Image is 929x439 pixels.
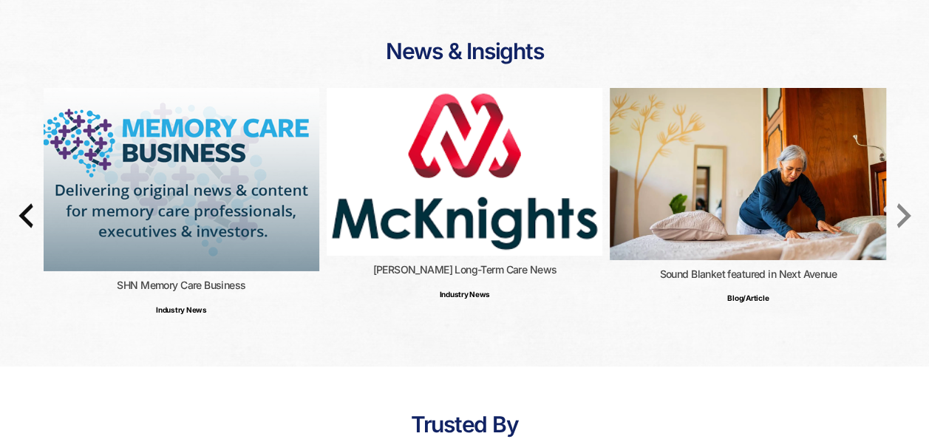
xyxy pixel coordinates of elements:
[44,299,319,320] p: Industry News
[610,268,885,281] h4: Sound Blanket featured in Next Avenue
[22,411,907,439] h2: Trusted By
[327,88,602,304] a: [PERSON_NAME] Long-Term Care NewsIndustry News
[44,279,319,292] h4: SHN Memory Care Business
[44,38,886,66] h2: News & Insights
[327,284,602,304] p: Industry News
[44,88,319,320] a: SHN Memory Care BusinessIndustry News
[610,88,885,309] a: Sound Blanket featured in Next AvenueBlog/Article
[421,123,541,134] span: How did you hear about us?
[610,287,885,308] p: Blog/Article
[327,263,602,276] h4: [PERSON_NAME] Long-Term Care News
[421,1,466,13] span: Last name
[421,62,455,73] span: Job title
